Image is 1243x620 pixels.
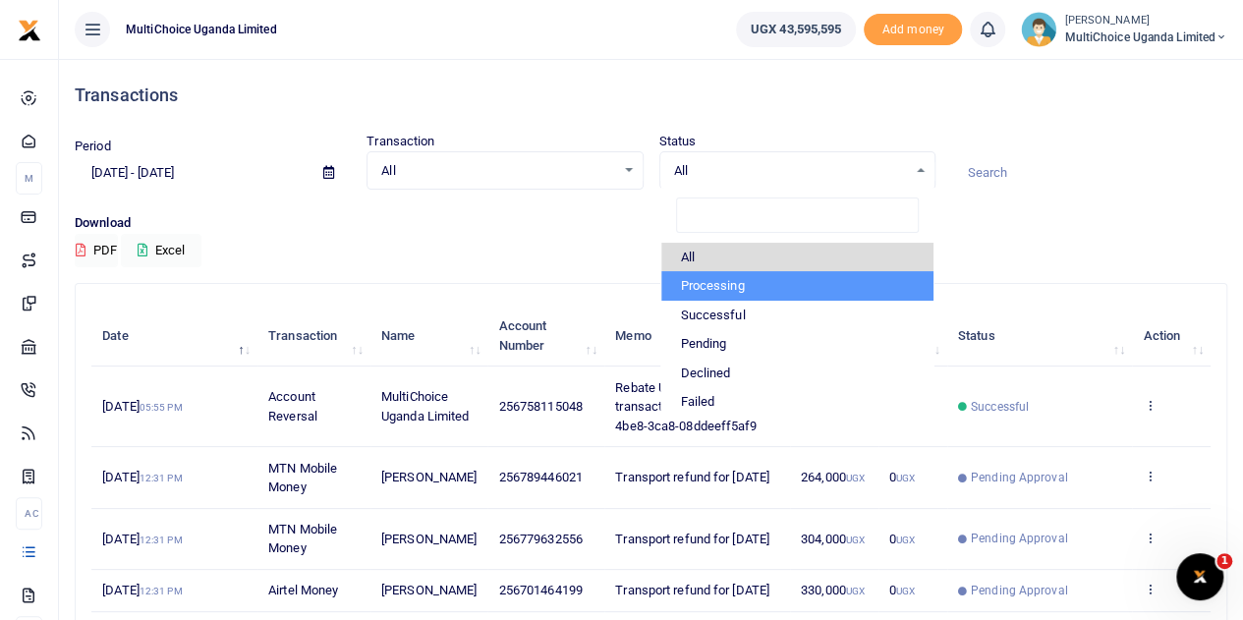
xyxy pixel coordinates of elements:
[118,21,285,38] span: MultiChoice Uganda Limited
[1021,12,1227,47] a: profile-user [PERSON_NAME] MultiChoice Uganda Limited
[140,473,183,483] small: 12:31 PM
[615,583,769,597] span: Transport refund for [DATE]
[801,583,865,597] span: 330,000
[1021,12,1056,47] img: profile-user
[661,387,933,417] li: Failed
[381,389,469,423] span: MultiChoice Uganda Limited
[661,329,933,359] li: Pending
[268,583,338,597] span: Airtel Money
[381,532,477,546] span: [PERSON_NAME]
[75,156,308,190] input: select period
[896,473,915,483] small: UGX
[16,497,42,530] li: Ac
[140,535,183,545] small: 12:31 PM
[801,532,865,546] span: 304,000
[121,234,201,267] button: Excel
[367,132,434,151] label: Transaction
[102,583,182,597] span: [DATE]
[971,398,1029,416] span: Successful
[604,306,790,366] th: Memo: activate to sort column ascending
[846,586,865,596] small: UGX
[864,14,962,46] li: Toup your wallet
[75,85,1227,106] h4: Transactions
[801,470,865,484] span: 264,000
[896,535,915,545] small: UGX
[659,132,697,151] label: Status
[499,470,583,484] span: 256789446021
[1064,28,1227,46] span: MultiChoice Uganda Limited
[102,532,182,546] span: [DATE]
[381,583,477,597] span: [PERSON_NAME]
[896,586,915,596] small: UGX
[102,470,182,484] span: [DATE]
[499,583,583,597] span: 256701464199
[736,12,856,47] a: UGX 43,595,595
[661,271,933,301] li: Processing
[381,470,477,484] span: [PERSON_NAME]
[1216,553,1232,569] span: 1
[268,461,337,495] span: MTN Mobile Money
[1176,553,1223,600] iframe: Intercom live chat
[889,583,915,597] span: 0
[971,469,1068,486] span: Pending Approval
[615,470,769,484] span: Transport refund for [DATE]
[1132,306,1211,366] th: Action: activate to sort column ascending
[661,243,933,272] li: All
[18,22,41,36] a: logo-small logo-large logo-large
[268,389,317,423] span: Account Reversal
[971,582,1068,599] span: Pending Approval
[370,306,488,366] th: Name: activate to sort column ascending
[499,532,583,546] span: 256779632556
[102,399,182,414] span: [DATE]
[615,380,774,433] span: Rebate UGX 241100.00 for transaction e2640814-12b0-4be8-3ca8-08ddeeff5af9
[846,473,865,483] small: UGX
[487,306,604,366] th: Account Number: activate to sort column ascending
[947,306,1132,366] th: Status: activate to sort column ascending
[381,161,614,181] span: All
[615,532,769,546] span: Transport refund for [DATE]
[268,522,337,556] span: MTN Mobile Money
[499,399,583,414] span: 256758115048
[16,162,42,195] li: M
[661,301,933,330] li: Successful
[75,234,118,267] button: PDF
[951,156,1227,190] input: Search
[91,306,257,366] th: Date: activate to sort column descending
[661,359,933,388] li: Declined
[864,14,962,46] span: Add money
[140,402,183,413] small: 05:55 PM
[889,470,915,484] span: 0
[728,12,864,47] li: Wallet ballance
[257,306,370,366] th: Transaction: activate to sort column ascending
[140,586,183,596] small: 12:31 PM
[674,161,907,181] span: All
[889,532,915,546] span: 0
[1064,13,1227,29] small: [PERSON_NAME]
[751,20,841,39] span: UGX 43,595,595
[75,213,1227,234] p: Download
[846,535,865,545] small: UGX
[18,19,41,42] img: logo-small
[75,137,111,156] label: Period
[864,21,962,35] a: Add money
[971,530,1068,547] span: Pending Approval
